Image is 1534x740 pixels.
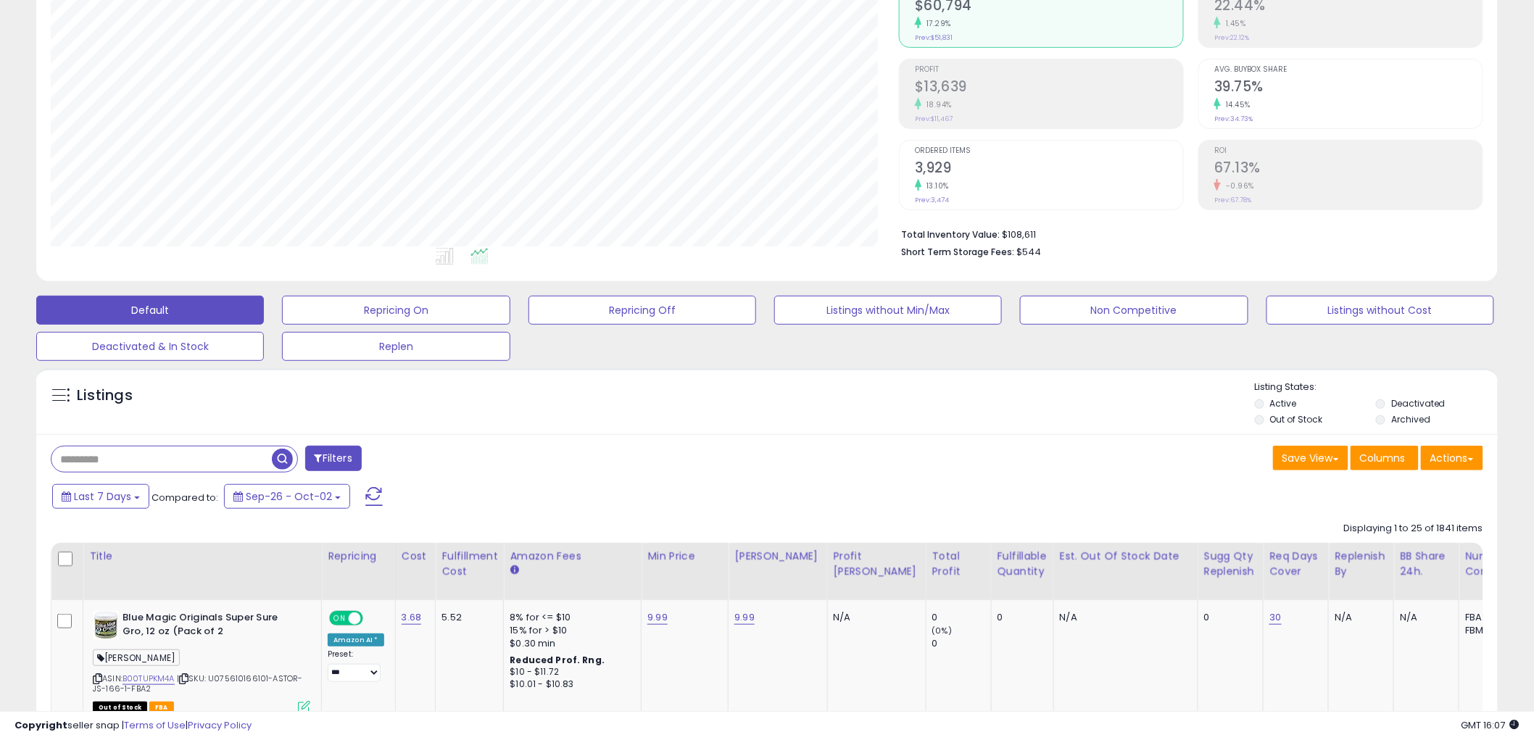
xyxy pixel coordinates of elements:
small: 14.45% [1221,99,1251,110]
small: 1.45% [1221,18,1246,29]
a: 9.99 [647,610,668,625]
p: N/A [1060,611,1187,624]
div: Min Price [647,549,722,564]
h2: 39.75% [1214,78,1483,98]
span: $544 [1016,245,1041,259]
small: Prev: $11,467 [915,115,953,123]
small: Prev: $51,831 [915,33,953,42]
div: Est. Out Of Stock Date [1060,549,1192,564]
div: N/A [1400,611,1448,624]
div: Repricing [328,549,389,564]
span: Ordered Items [915,147,1183,155]
button: Replen [282,332,510,361]
button: Deactivated & In Stock [36,332,264,361]
button: Non Competitive [1020,296,1248,325]
p: Listing States: [1255,381,1498,394]
div: Profit [PERSON_NAME] [834,549,920,579]
div: 8% for <= $10 [510,611,630,624]
a: B00TUPKM4A [123,673,175,685]
th: Please note that this number is a calculation based on your required days of coverage and your ve... [1198,543,1264,600]
div: 0 [932,637,991,650]
div: Sugg Qty Replenish [1204,549,1258,579]
b: Blue Magic Originals Super Sure Gro, 12 oz (Pack of 2 [123,611,299,641]
b: Total Inventory Value: [901,228,1000,241]
small: Prev: 67.78% [1214,196,1251,204]
div: Fulfillable Quantity [998,549,1048,579]
div: $10 - $11.72 [510,666,630,678]
button: Listings without Cost [1266,296,1494,325]
span: OFF [361,612,384,625]
small: 17.29% [921,18,951,29]
small: (0%) [932,625,953,636]
span: Sep-26 - Oct-02 [246,489,332,504]
label: Out of Stock [1270,413,1323,425]
small: Prev: 22.12% [1214,33,1249,42]
small: 18.94% [921,99,952,110]
a: Privacy Policy [188,718,252,732]
label: Active [1270,397,1297,410]
div: 0 [932,611,991,624]
div: Amazon AI * [328,633,384,647]
div: Total Profit [932,549,985,579]
small: 13.10% [921,180,949,191]
span: ROI [1214,147,1483,155]
div: seller snap | | [14,719,252,733]
small: Prev: 3,474 [915,196,949,204]
button: Repricing Off [528,296,756,325]
button: Listings without Min/Max [774,296,1002,325]
button: Actions [1421,446,1483,470]
div: FBM: n/a [1465,624,1513,637]
small: Prev: 34.73% [1214,115,1253,123]
div: $10.01 - $10.83 [510,678,630,691]
div: Req Days Cover [1269,549,1322,579]
div: Num of Comp. [1465,549,1518,579]
div: Amazon Fees [510,549,635,564]
button: Sep-26 - Oct-02 [224,484,350,509]
label: Archived [1391,413,1430,425]
small: Amazon Fees. [510,564,518,577]
span: FBA [149,702,174,714]
h5: Listings [77,386,133,406]
div: 0 [1204,611,1253,624]
span: Compared to: [152,491,218,504]
div: FBA: n/a [1465,611,1513,624]
span: Profit [915,66,1183,74]
div: Preset: [328,649,384,682]
div: $0.30 min [510,637,630,650]
div: N/A [834,611,915,624]
span: All listings that are currently out of stock and unavailable for purchase on Amazon [93,702,147,714]
div: Title [89,549,315,564]
a: Terms of Use [124,718,186,732]
b: Reduced Prof. Rng. [510,654,605,666]
span: Avg. Buybox Share [1214,66,1483,74]
button: Last 7 Days [52,484,149,509]
div: Displaying 1 to 25 of 1841 items [1344,522,1483,536]
small: -0.96% [1221,180,1254,191]
label: Deactivated [1391,397,1446,410]
button: Columns [1351,446,1419,470]
li: $108,611 [901,225,1472,242]
div: N/A [1335,611,1382,624]
button: Repricing On [282,296,510,325]
button: Save View [1273,446,1348,470]
span: ON [331,612,349,625]
span: [PERSON_NAME] [93,649,180,666]
div: [PERSON_NAME] [734,549,821,564]
img: 41oKucH56VL._SL40_.jpg [93,611,119,640]
h2: 67.13% [1214,159,1483,179]
button: Default [36,296,264,325]
div: BB Share 24h. [1400,549,1453,579]
a: 3.68 [402,610,422,625]
div: 0 [998,611,1042,624]
span: Columns [1360,451,1406,465]
button: Filters [305,446,362,471]
a: 30 [1269,610,1281,625]
div: Fulfillment Cost [441,549,497,579]
h2: $13,639 [915,78,1183,98]
span: Last 7 Days [74,489,131,504]
div: Replenish By [1335,549,1388,579]
div: Cost [402,549,430,564]
div: 5.52 [441,611,492,624]
a: 9.99 [734,610,755,625]
div: 15% for > $10 [510,624,630,637]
